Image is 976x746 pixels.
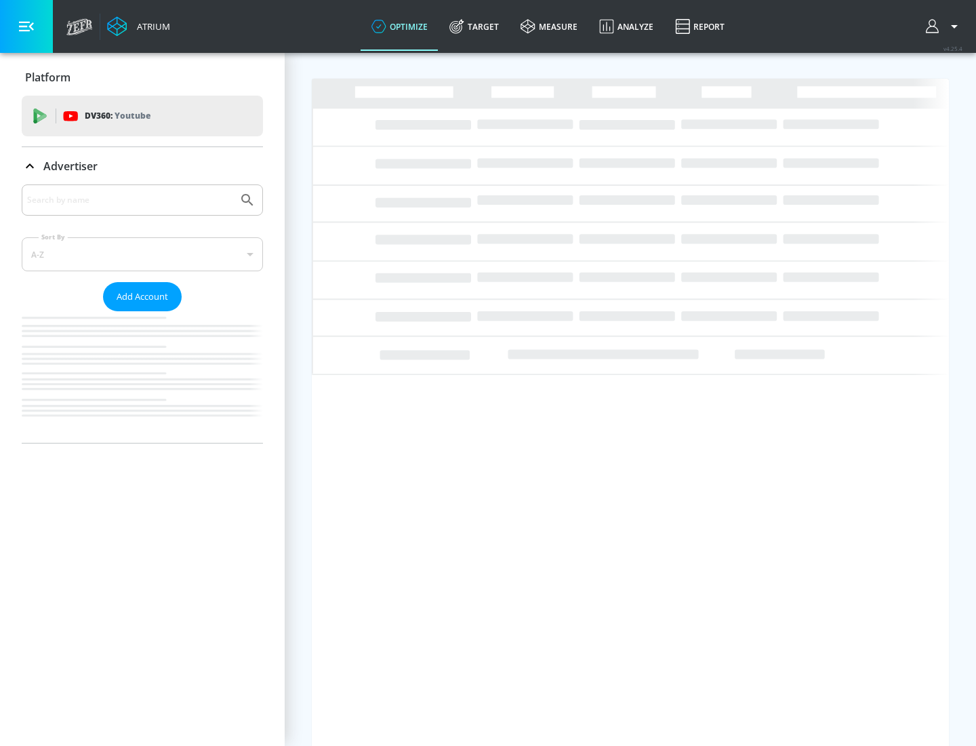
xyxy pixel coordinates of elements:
[22,147,263,185] div: Advertiser
[131,20,170,33] div: Atrium
[22,184,263,443] div: Advertiser
[25,70,70,85] p: Platform
[107,16,170,37] a: Atrium
[439,2,510,51] a: Target
[115,109,150,123] p: Youtube
[22,237,263,271] div: A-Z
[117,289,168,305] span: Add Account
[943,45,962,52] span: v 4.25.4
[22,311,263,443] nav: list of Advertiser
[588,2,664,51] a: Analyze
[39,233,68,241] label: Sort By
[103,282,182,311] button: Add Account
[85,109,150,123] p: DV360:
[22,96,263,136] div: DV360: Youtube
[510,2,588,51] a: measure
[22,58,263,96] div: Platform
[664,2,735,51] a: Report
[43,159,98,174] p: Advertiser
[27,191,232,209] input: Search by name
[361,2,439,51] a: optimize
